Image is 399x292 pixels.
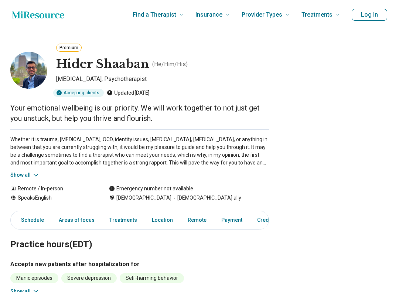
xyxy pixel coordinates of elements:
a: Areas of focus [54,213,99,228]
button: Show all [10,171,40,179]
h1: Hider Shaaban [56,57,149,72]
button: Log In [352,9,387,21]
p: [MEDICAL_DATA], Psychotherapist [56,75,269,86]
h2: Practice hours (EDT) [10,221,269,251]
button: Premium [56,44,82,52]
div: Emergency number not available [109,185,193,193]
span: [DEMOGRAPHIC_DATA] [116,194,171,202]
p: Your emotional wellbeing is our priority. We will work together to not just get you unstuck, but ... [10,103,269,123]
a: Treatments [105,213,141,228]
span: [DEMOGRAPHIC_DATA] ally [171,194,241,202]
p: ( He/Him/His ) [152,60,188,69]
a: Location [147,213,177,228]
li: Severe depression [61,273,117,283]
a: Home page [12,7,64,22]
div: Accepting clients [53,89,104,97]
span: Insurance [195,10,222,20]
li: Self-harming behavior [120,273,184,283]
a: Schedule [12,213,48,228]
div: Updated [DATE] [107,89,150,97]
div: Remote / In-person [10,185,94,193]
span: Provider Types [242,10,282,20]
a: Remote [183,213,211,228]
div: Speaks English [10,194,94,202]
p: Whether it is trauma, [MEDICAL_DATA], OCD, identity issues, [MEDICAL_DATA], [MEDICAL_DATA], or an... [10,136,269,167]
span: Treatments [301,10,332,20]
a: Credentials [253,213,290,228]
li: Manic episodes [10,273,58,283]
h3: Accepts new patients after hospitalization for [10,260,269,269]
a: Payment [217,213,247,228]
img: Hider Shaaban, Psychologist [10,52,47,89]
span: Find a Therapist [133,10,176,20]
